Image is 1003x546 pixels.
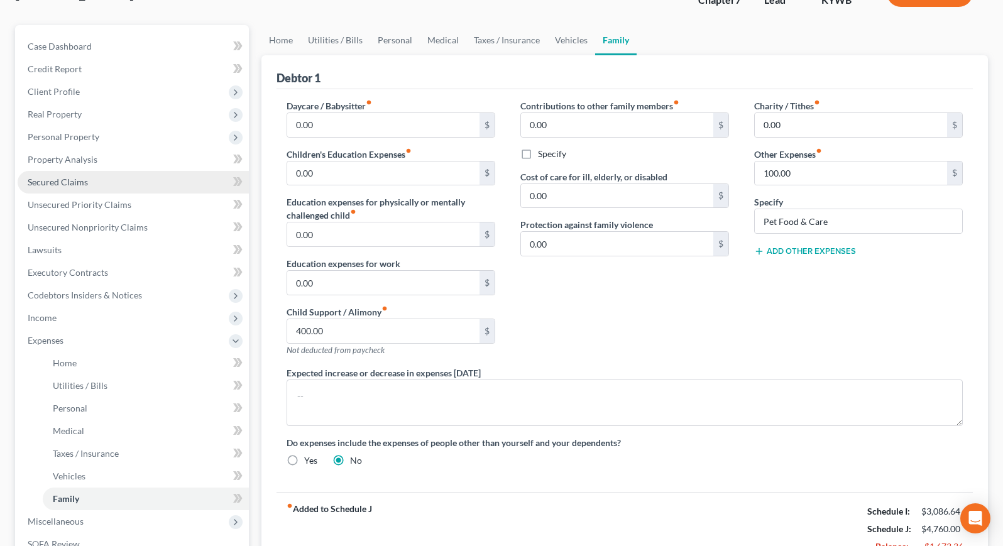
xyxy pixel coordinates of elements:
label: Specify [754,195,783,209]
label: Education expenses for work [287,257,400,270]
label: Children's Education Expenses [287,148,412,161]
i: fiber_manual_record [405,148,412,154]
label: Charity / Tithes [754,99,820,112]
span: Personal Property [28,131,99,142]
a: Lawsuits [18,239,249,261]
input: -- [521,184,713,208]
span: Lawsuits [28,244,62,255]
a: Unsecured Priority Claims [18,194,249,216]
a: Utilities / Bills [43,374,249,397]
div: $ [480,271,495,295]
a: Case Dashboard [18,35,249,58]
i: fiber_manual_record [381,305,388,312]
a: Secured Claims [18,171,249,194]
span: Case Dashboard [28,41,92,52]
div: $ [480,113,495,137]
span: Miscellaneous [28,516,84,527]
input: -- [287,319,480,343]
strong: Schedule J: [867,523,911,534]
a: Home [43,352,249,374]
input: -- [755,113,947,137]
span: Taxes / Insurance [53,448,119,459]
label: Daycare / Babysitter [287,99,372,112]
div: $4,760.00 [921,523,963,535]
input: -- [287,271,480,295]
input: -- [287,113,480,137]
span: Real Property [28,109,82,119]
span: Vehicles [53,471,85,481]
strong: Schedule I: [867,506,910,516]
span: Family [53,493,79,504]
input: -- [287,161,480,185]
i: fiber_manual_record [673,99,679,106]
span: Client Profile [28,86,80,97]
a: Personal [43,397,249,420]
label: Yes [304,454,317,467]
a: Personal [370,25,420,55]
label: Contributions to other family members [520,99,679,112]
div: $ [713,113,728,137]
a: Medical [420,25,466,55]
a: Property Analysis [18,148,249,171]
i: fiber_manual_record [350,209,356,215]
i: fiber_manual_record [814,99,820,106]
a: Family [43,488,249,510]
a: Medical [43,420,249,442]
div: Debtor 1 [277,70,321,85]
div: $ [480,161,495,185]
span: Utilities / Bills [53,380,107,391]
span: Unsecured Nonpriority Claims [28,222,148,232]
i: fiber_manual_record [816,148,822,154]
input: -- [521,232,713,256]
i: fiber_manual_record [366,99,372,106]
a: Unsecured Nonpriority Claims [18,216,249,239]
a: Vehicles [43,465,249,488]
span: Personal [53,403,87,413]
a: Taxes / Insurance [43,442,249,465]
span: Home [53,358,77,368]
label: Education expenses for physically or mentally challenged child [287,195,495,222]
a: Family [595,25,637,55]
div: $ [713,232,728,256]
span: Property Analysis [28,154,97,165]
label: Other Expenses [754,148,822,161]
a: Home [261,25,300,55]
span: Expenses [28,335,63,346]
input: Specify... [755,209,962,233]
button: Add Other Expenses [754,246,856,256]
label: Protection against family violence [520,218,653,231]
div: $ [480,222,495,246]
input: -- [287,222,480,246]
a: Utilities / Bills [300,25,370,55]
span: Credit Report [28,63,82,74]
div: $ [713,184,728,208]
span: Medical [53,425,84,436]
span: Executory Contracts [28,267,108,278]
label: Specify [538,148,566,160]
label: Do expenses include the expenses of people other than yourself and your dependents? [287,436,963,449]
span: Not deducted from paycheck [287,345,385,355]
input: -- [521,113,713,137]
label: Child Support / Alimony [287,305,388,319]
label: Cost of care for ill, elderly, or disabled [520,170,667,183]
div: Open Intercom Messenger [960,503,990,533]
a: Executory Contracts [18,261,249,284]
a: Vehicles [547,25,595,55]
span: Codebtors Insiders & Notices [28,290,142,300]
i: fiber_manual_record [287,503,293,509]
span: Income [28,312,57,323]
label: No [350,454,362,467]
div: $ [947,113,962,137]
input: -- [755,161,947,185]
div: $ [947,161,962,185]
div: $ [480,319,495,343]
a: Credit Report [18,58,249,80]
span: Secured Claims [28,177,88,187]
label: Expected increase or decrease in expenses [DATE] [287,366,481,379]
div: $3,086.64 [921,505,963,518]
a: Taxes / Insurance [466,25,547,55]
span: Unsecured Priority Claims [28,199,131,210]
